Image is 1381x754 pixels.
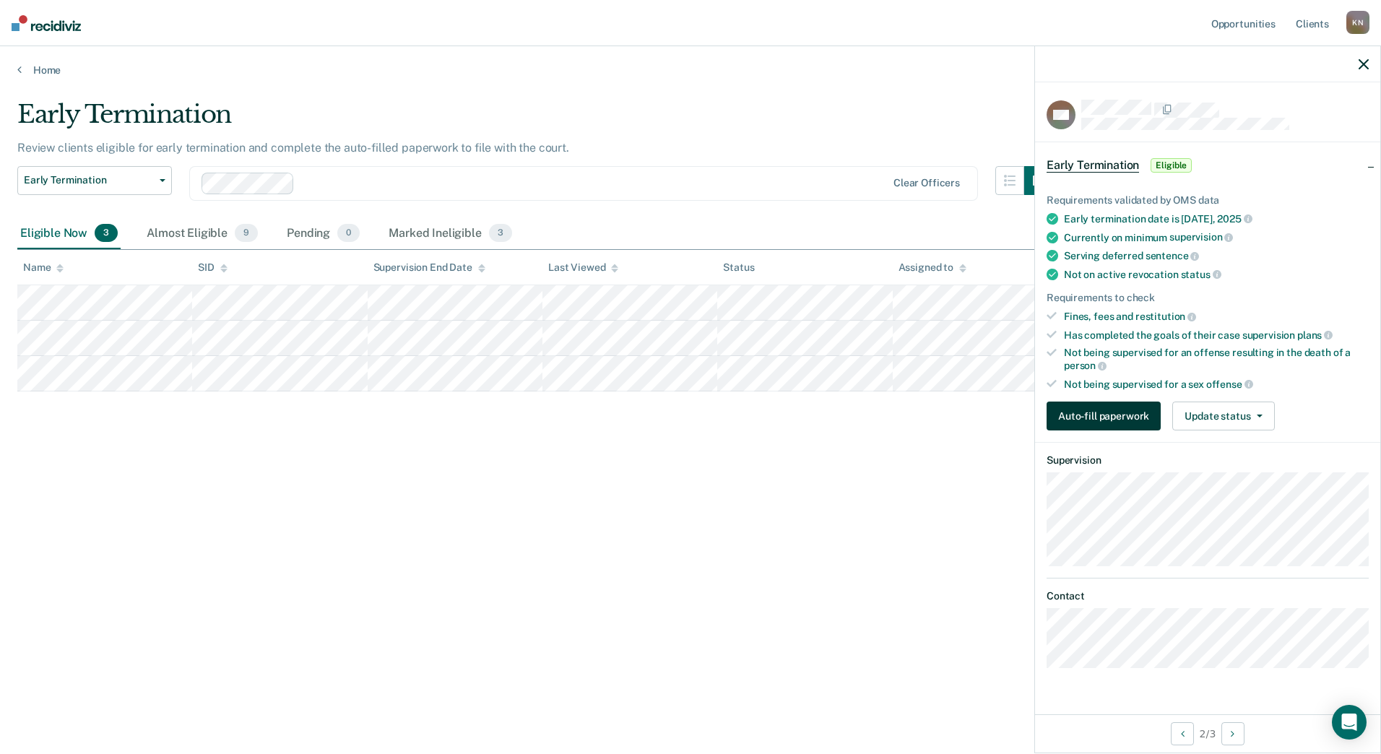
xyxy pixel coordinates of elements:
div: 2 / 3 [1035,714,1380,753]
div: Clear officers [893,177,960,189]
span: person [1064,360,1107,371]
div: Supervision End Date [373,261,485,274]
div: Not being supervised for an offense resulting in the death of a [1064,347,1369,371]
span: restitution [1135,311,1196,322]
div: Marked Ineligible [386,218,515,250]
img: Recidiviz [12,15,81,31]
a: Navigate to form link [1047,402,1166,430]
div: Has completed the goals of their case supervision [1064,329,1369,342]
div: Assigned to [899,261,966,274]
div: Status [723,261,754,274]
a: Home [17,64,1364,77]
div: Almost Eligible [144,218,261,250]
div: Not on active revocation [1064,268,1369,281]
span: 2025 [1217,213,1252,225]
span: plans [1297,329,1333,341]
div: Early Termination [17,100,1053,141]
span: Early Termination [1047,158,1139,173]
button: Next Opportunity [1221,722,1244,745]
span: supervision [1169,231,1233,243]
div: Open Intercom Messenger [1332,705,1367,740]
div: Eligible Now [17,218,121,250]
div: Early termination date is [DATE], [1064,212,1369,225]
button: Auto-fill paperwork [1047,402,1161,430]
dt: Supervision [1047,454,1369,467]
span: sentence [1146,250,1200,261]
button: Update status [1172,402,1274,430]
div: Fines, fees and [1064,310,1369,323]
span: 3 [95,224,118,243]
span: 0 [337,224,360,243]
dt: Contact [1047,590,1369,602]
div: Pending [284,218,363,250]
div: K N [1346,11,1369,34]
span: offense [1206,378,1253,390]
p: Review clients eligible for early termination and complete the auto-filled paperwork to file with... [17,141,569,155]
span: 9 [235,224,258,243]
div: SID [198,261,228,274]
div: Early TerminationEligible [1035,142,1380,188]
span: 3 [489,224,512,243]
span: Early Termination [24,174,154,186]
span: status [1181,269,1221,280]
span: Eligible [1151,158,1192,173]
div: Last Viewed [548,261,618,274]
div: Name [23,261,64,274]
div: Not being supervised for a sex [1064,378,1369,391]
div: Serving deferred [1064,249,1369,262]
button: Previous Opportunity [1171,722,1194,745]
div: Currently on minimum [1064,231,1369,244]
div: Requirements to check [1047,292,1369,304]
div: Requirements validated by OMS data [1047,194,1369,207]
